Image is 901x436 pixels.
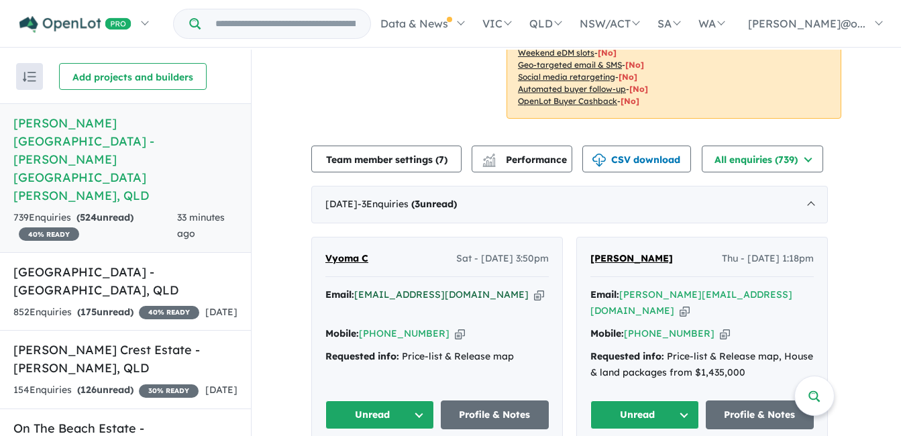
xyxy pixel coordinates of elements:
[748,17,865,30] span: [PERSON_NAME]@o...
[518,84,626,94] u: Automated buyer follow-up
[592,154,606,167] img: download icon
[518,72,615,82] u: Social media retargeting
[80,211,97,223] span: 524
[590,400,699,429] button: Unread
[680,304,690,318] button: Copy
[13,114,237,205] h5: [PERSON_NAME][GEOGRAPHIC_DATA] - [PERSON_NAME][GEOGRAPHIC_DATA][PERSON_NAME] , QLD
[325,350,399,362] strong: Requested info:
[411,198,457,210] strong: ( unread)
[23,72,36,82] img: sort.svg
[13,263,237,299] h5: [GEOGRAPHIC_DATA] - [GEOGRAPHIC_DATA] , QLD
[439,154,444,166] span: 7
[415,198,420,210] span: 3
[19,227,79,241] span: 40 % READY
[325,252,368,264] span: Vyoma C
[325,349,549,365] div: Price-list & Release map
[621,96,639,106] span: [No]
[518,60,622,70] u: Geo-targeted email & SMS
[619,72,637,82] span: [No]
[358,198,457,210] span: - 3 Enquir ies
[590,252,673,264] span: [PERSON_NAME]
[77,306,134,318] strong: ( unread)
[720,327,730,341] button: Copy
[325,327,359,339] strong: Mobile:
[484,154,567,166] span: Performance
[441,400,549,429] a: Profile & Notes
[629,84,648,94] span: [No]
[722,251,814,267] span: Thu - [DATE] 1:18pm
[81,384,97,396] span: 126
[13,341,237,377] h5: [PERSON_NAME] Crest Estate - [PERSON_NAME] , QLD
[590,288,619,301] strong: Email:
[706,400,814,429] a: Profile & Notes
[203,9,368,38] input: Try estate name, suburb, builder or developer
[177,211,225,239] span: 33 minutes ago
[139,384,199,398] span: 30 % READY
[702,146,823,172] button: All enquiries (739)
[205,306,237,318] span: [DATE]
[77,384,134,396] strong: ( unread)
[598,48,617,58] span: [No]
[311,186,828,223] div: [DATE]
[518,96,617,106] u: OpenLot Buyer Cashback
[205,384,237,396] span: [DATE]
[13,305,199,321] div: 852 Enquir ies
[456,251,549,267] span: Sat - [DATE] 3:50pm
[590,288,792,317] a: [PERSON_NAME][EMAIL_ADDRESS][DOMAIN_NAME]
[472,146,572,172] button: Performance
[483,154,495,161] img: line-chart.svg
[311,146,462,172] button: Team member settings (7)
[325,400,434,429] button: Unread
[354,288,529,301] a: [EMAIL_ADDRESS][DOMAIN_NAME]
[582,146,691,172] button: CSV download
[59,63,207,90] button: Add projects and builders
[13,382,199,398] div: 154 Enquir ies
[590,349,814,381] div: Price-list & Release map, House & land packages from $1,435,000
[139,306,199,319] span: 40 % READY
[625,60,644,70] span: [No]
[455,327,465,341] button: Copy
[590,251,673,267] a: [PERSON_NAME]
[534,288,544,302] button: Copy
[624,327,714,339] a: [PHONE_NUMBER]
[81,306,97,318] span: 175
[590,327,624,339] strong: Mobile:
[590,350,664,362] strong: Requested info:
[19,16,131,33] img: Openlot PRO Logo White
[325,288,354,301] strong: Email:
[325,251,368,267] a: Vyoma C
[518,48,594,58] u: Weekend eDM slots
[359,327,449,339] a: [PHONE_NUMBER]
[13,210,177,242] div: 739 Enquir ies
[482,158,496,166] img: bar-chart.svg
[76,211,134,223] strong: ( unread)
